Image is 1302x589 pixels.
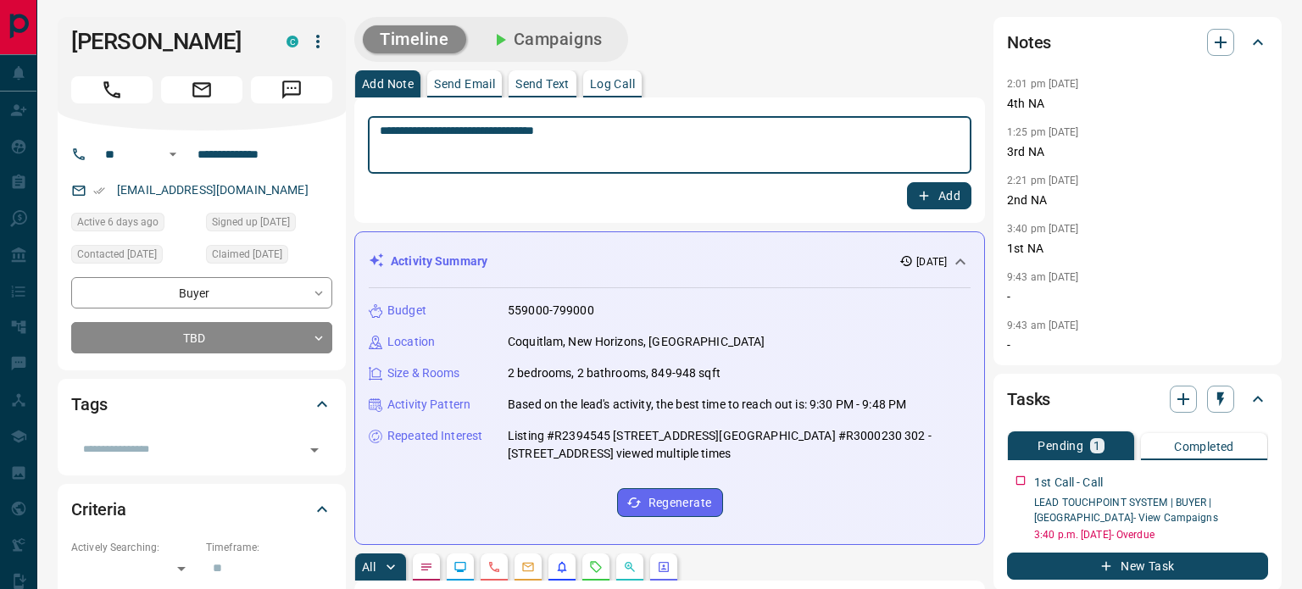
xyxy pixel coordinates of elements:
h2: Criteria [71,496,126,523]
button: Campaigns [473,25,620,53]
p: Size & Rooms [387,364,460,382]
div: condos.ca [287,36,298,47]
p: Listing #R2394545 [STREET_ADDRESS][GEOGRAPHIC_DATA] #R3000230 302 - [STREET_ADDRESS] viewed multi... [508,427,971,463]
div: Wed Aug 06 2025 [71,245,198,269]
p: Activity Pattern [387,396,470,414]
p: 1 [1093,440,1100,452]
p: 3rd NA [1007,143,1268,161]
svg: Lead Browsing Activity [453,560,467,574]
div: Criteria [71,489,332,530]
h2: Notes [1007,29,1051,56]
span: Claimed [DATE] [212,246,282,263]
p: Activity Summary [391,253,487,270]
svg: Listing Alerts [555,560,569,574]
p: Timeframe: [206,540,332,555]
p: 1st NA [1007,240,1268,258]
p: Pending [1038,440,1083,452]
p: Add Note [362,78,414,90]
svg: Opportunities [623,560,637,574]
p: Send Email [434,78,495,90]
p: 9:43 am [DATE] [1007,271,1079,283]
svg: Emails [521,560,535,574]
span: Contacted [DATE] [77,246,157,263]
svg: Agent Actions [657,560,670,574]
p: - [1007,336,1268,354]
p: 2nd NA [1007,192,1268,209]
p: All [362,561,376,573]
p: Budget [387,302,426,320]
div: Tags [71,384,332,425]
button: New Task [1007,553,1268,580]
p: Coquitlam, New Horizons, [GEOGRAPHIC_DATA] [508,333,765,351]
svg: Requests [589,560,603,574]
span: Call [71,76,153,103]
p: 1st Call - Call [1034,474,1103,492]
p: - [1007,288,1268,306]
span: Signed up [DATE] [212,214,290,231]
p: 3:40 pm [DATE] [1007,223,1079,235]
p: 2:21 pm [DATE] [1007,175,1079,186]
span: Message [251,76,332,103]
button: Open [163,144,183,164]
p: 559000-799000 [508,302,594,320]
p: Log Call [590,78,635,90]
button: Regenerate [617,488,723,517]
svg: Email Verified [93,185,105,197]
span: Email [161,76,242,103]
p: Actively Searching: [71,540,198,555]
h2: Tasks [1007,386,1050,413]
div: Tue Aug 05 2025 [71,213,198,236]
p: 9:43 am [DATE] [1007,320,1079,331]
p: Based on the lead's activity, the best time to reach out is: 9:30 PM - 9:48 PM [508,396,906,414]
p: Location [387,333,435,351]
div: Activity Summary[DATE] [369,246,971,277]
p: [DATE] [916,254,947,269]
div: Buyer [71,277,332,308]
div: Notes [1007,22,1268,63]
p: 3:40 p.m. [DATE] - Overdue [1034,527,1268,542]
p: 2 bedrooms, 2 bathrooms, 849-948 sqft [508,364,721,382]
div: Tue Aug 05 2025 [206,213,332,236]
p: Send Text [515,78,570,90]
h1: [PERSON_NAME] [71,28,261,55]
button: Timeline [363,25,466,53]
p: 1:25 pm [DATE] [1007,126,1079,138]
div: Wed Aug 06 2025 [206,245,332,269]
button: Add [907,182,971,209]
button: Open [303,438,326,462]
div: Tasks [1007,379,1268,420]
span: Active 6 days ago [77,214,159,231]
p: 2:01 pm [DATE] [1007,78,1079,90]
svg: Calls [487,560,501,574]
div: TBD [71,322,332,353]
svg: Notes [420,560,433,574]
p: Repeated Interest [387,427,482,445]
p: 4th NA [1007,95,1268,113]
a: LEAD TOUCHPOINT SYSTEM | BUYER | [GEOGRAPHIC_DATA]- View Campaigns [1034,497,1218,524]
a: [EMAIL_ADDRESS][DOMAIN_NAME] [117,183,309,197]
h2: Tags [71,391,107,418]
p: Completed [1174,441,1234,453]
